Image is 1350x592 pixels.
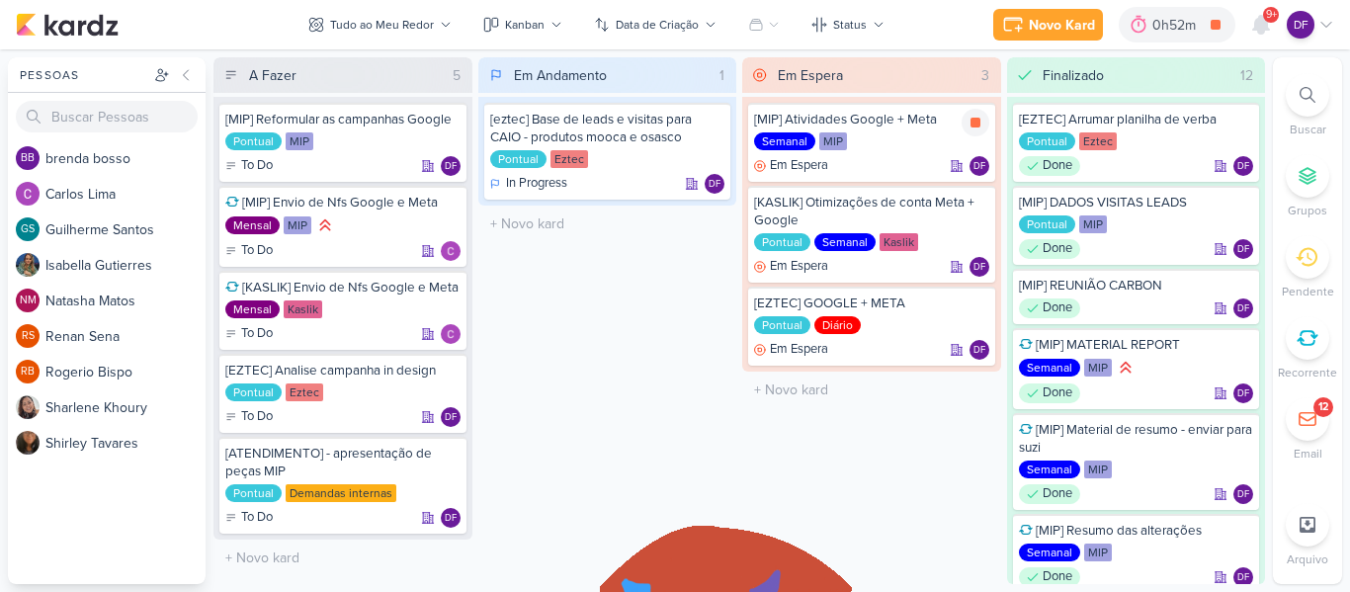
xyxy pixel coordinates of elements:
[441,241,461,261] img: Carlos Lima
[973,65,997,86] div: 3
[1237,490,1249,500] p: DF
[225,362,461,380] div: [EZTEC] Analise campanha in design
[770,257,828,277] p: Em Espera
[754,194,989,229] div: [KASLIK] Otimizações de conta Meta + Google
[16,431,40,455] img: Shirley Tavares
[315,215,335,235] div: Prioridade Alta
[1237,573,1249,583] p: DF
[217,544,468,572] input: + Novo kard
[45,255,206,276] div: I s a b e l l a G u t i e r r e s
[1084,544,1112,561] div: MIP
[225,156,273,176] div: To Do
[819,132,847,150] div: MIP
[1019,544,1080,561] div: Semanal
[45,362,206,382] div: R o g e r i o B i s p o
[1290,121,1326,138] p: Buscar
[970,340,989,360] div: Responsável: Diego Freitas
[1019,522,1254,540] div: [MIP] Resumo das alterações
[1019,156,1080,176] div: Done
[1237,389,1249,399] p: DF
[1152,15,1202,36] div: 0h52m
[1019,239,1080,259] div: Done
[770,156,828,176] p: Em Espera
[973,346,985,356] p: DF
[970,257,989,277] div: Diego Freitas
[514,65,607,86] div: Em Andamento
[441,156,461,176] div: Diego Freitas
[241,156,273,176] p: To Do
[754,156,828,176] div: Em Espera
[441,324,461,344] div: Responsável: Carlos Lima
[1043,239,1072,259] p: Done
[1019,461,1080,478] div: Semanal
[712,65,732,86] div: 1
[1079,215,1107,233] div: MIP
[709,180,720,190] p: DF
[21,153,35,164] p: bb
[45,148,206,169] div: b r e n d a b o s s o
[754,257,828,277] div: Em Espera
[45,326,206,347] div: R e n a n S e n a
[445,65,468,86] div: 5
[225,194,461,211] div: [MIP] Envio de Nfs Google e Meta
[16,395,40,419] img: Sharlene Khoury
[754,233,810,251] div: Pontual
[1278,364,1337,381] p: Recorrente
[1029,15,1095,36] div: Novo Kard
[754,132,815,150] div: Semanal
[16,360,40,383] div: Rogerio Bispo
[1043,298,1072,318] p: Done
[1019,194,1254,211] div: [MIP] DADOS VISITAS LEADS
[16,324,40,348] div: Renan Sena
[22,331,35,342] p: RS
[1019,336,1254,354] div: [MIP] MATERIAL REPORT
[1079,132,1117,150] div: Eztec
[16,253,40,277] img: Isabella Gutierres
[1233,383,1253,403] div: Responsável: Diego Freitas
[225,407,273,427] div: To Do
[970,257,989,277] div: Responsável: Diego Freitas
[441,407,461,427] div: Diego Freitas
[284,216,311,234] div: MIP
[45,184,206,205] div: C a r l o s L i m a
[506,174,567,194] p: In Progress
[550,150,588,168] div: Eztec
[241,508,273,528] p: To Do
[1233,298,1253,318] div: Responsável: Diego Freitas
[1233,298,1253,318] div: Diego Freitas
[970,340,989,360] div: Diego Freitas
[445,413,457,423] p: DF
[16,66,150,84] div: Pessoas
[973,263,985,273] p: DF
[441,324,461,344] img: Carlos Lima
[1084,461,1112,478] div: MIP
[20,296,37,306] p: NM
[1019,277,1254,295] div: [MIP] REUNIÃO CARBON
[225,484,282,502] div: Pontual
[754,111,989,128] div: [MIP] Atividades Google + Meta
[814,316,861,334] div: Diário
[225,383,282,401] div: Pontual
[1116,358,1136,378] div: Prioridade Alta
[814,233,876,251] div: Semanal
[45,433,206,454] div: S h i r l e y T a v a r e s
[754,295,989,312] div: [EZTEC] GOOGLE + META
[1043,65,1104,86] div: Finalizado
[441,407,461,427] div: Responsável: Diego Freitas
[1019,567,1080,587] div: Done
[241,324,273,344] p: To Do
[225,445,461,480] div: [ATENDIMENTO] - apresentação de peças MIP
[225,216,280,234] div: Mensal
[1294,16,1308,34] p: DF
[45,397,206,418] div: S h a r l e n e K h o u r y
[225,300,280,318] div: Mensal
[16,101,198,132] input: Buscar Pessoas
[1233,383,1253,403] div: Diego Freitas
[1233,567,1253,587] div: Responsável: Diego Freitas
[1233,484,1253,504] div: Diego Freitas
[880,233,918,251] div: Kaslik
[249,65,296,86] div: A Fazer
[705,174,724,194] div: Diego Freitas
[241,241,273,261] p: To Do
[1233,239,1253,259] div: Diego Freitas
